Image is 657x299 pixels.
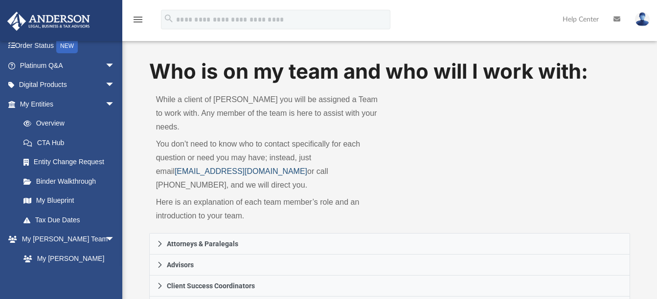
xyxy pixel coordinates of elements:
img: Anderson Advisors Platinum Portal [4,12,93,31]
span: Advisors [167,261,194,268]
a: Attorneys & Paralegals [149,233,631,255]
span: Client Success Coordinators [167,282,255,289]
span: arrow_drop_down [105,230,125,250]
a: Client Success Coordinators [149,276,631,297]
a: My Blueprint [14,191,125,211]
a: Platinum Q&Aarrow_drop_down [7,56,130,75]
a: Entity Change Request [14,152,130,172]
p: Here is an explanation of each team member’s role and an introduction to your team. [156,195,383,223]
i: search [163,13,174,24]
a: Overview [14,114,130,133]
a: [EMAIL_ADDRESS][DOMAIN_NAME] [175,167,307,175]
a: Order StatusNEW [7,36,130,56]
a: My Entitiesarrow_drop_down [7,94,130,114]
a: CTA Hub [14,133,130,152]
p: While a client of [PERSON_NAME] you will be assigned a Team to work with. Any member of the team ... [156,93,383,134]
h1: Who is on my team and who will I work with: [149,57,631,86]
span: arrow_drop_down [105,75,125,95]
span: Attorneys & Paralegals [167,240,238,247]
img: User Pic [635,12,650,26]
a: My [PERSON_NAME] Teamarrow_drop_down [7,230,125,249]
a: Digital Productsarrow_drop_down [7,75,130,95]
span: arrow_drop_down [105,56,125,76]
p: You don’t need to know who to contact specifically for each question or need you may have; instea... [156,137,383,192]
a: My [PERSON_NAME] Team [14,249,120,280]
span: arrow_drop_down [105,94,125,114]
a: Tax Due Dates [14,210,130,230]
div: NEW [56,39,78,53]
a: Binder Walkthrough [14,171,130,191]
a: Advisors [149,255,631,276]
a: menu [132,19,144,25]
i: menu [132,14,144,25]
